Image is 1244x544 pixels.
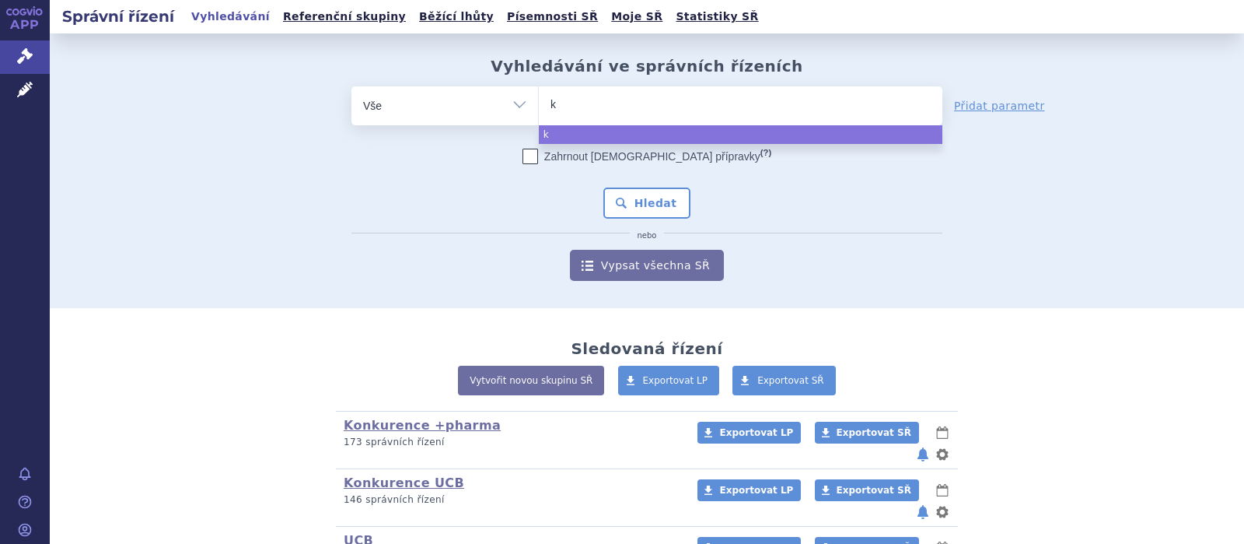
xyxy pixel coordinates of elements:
span: Exportovat SŘ [837,485,911,496]
a: Exportovat SŘ [732,366,836,395]
a: Písemnosti SŘ [502,6,603,27]
a: Referenční skupiny [278,6,411,27]
button: lhůty [935,423,950,442]
a: Běžící lhůty [414,6,498,27]
abbr: (?) [760,148,771,158]
span: Exportovat LP [643,375,708,386]
a: Moje SŘ [606,6,667,27]
p: 173 správních řízení [344,436,677,449]
span: Exportovat SŘ [757,375,824,386]
li: k [539,125,942,144]
button: lhůty [935,481,950,500]
h2: Vyhledávání ve správních řízeních [491,57,803,75]
span: Exportovat LP [719,485,793,496]
span: Exportovat LP [719,427,793,438]
button: nastavení [935,503,950,521]
label: Zahrnout [DEMOGRAPHIC_DATA] přípravky [522,149,771,164]
a: Vyhledávání [187,6,274,27]
h2: Sledovaná řízení [571,339,722,358]
h2: Správní řízení [50,5,187,27]
a: Vypsat všechna SŘ [570,250,724,281]
a: Exportovat LP [697,422,801,444]
a: Konkurence +pharma [344,418,501,433]
i: nebo [630,231,665,240]
button: nastavení [935,445,950,464]
button: notifikace [915,503,931,521]
button: Hledat [603,188,691,219]
a: Exportovat SŘ [815,422,919,444]
a: Konkurence UCB [344,476,464,490]
p: 146 správních řízení [344,493,677,507]
a: Přidat parametr [954,98,1045,114]
span: Exportovat SŘ [837,427,911,438]
a: Exportovat LP [697,479,801,501]
a: Statistiky SŘ [671,6,763,27]
a: Exportovat LP [618,366,720,395]
button: notifikace [915,445,931,464]
a: Exportovat SŘ [815,479,919,501]
a: Vytvořit novou skupinu SŘ [458,366,604,395]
